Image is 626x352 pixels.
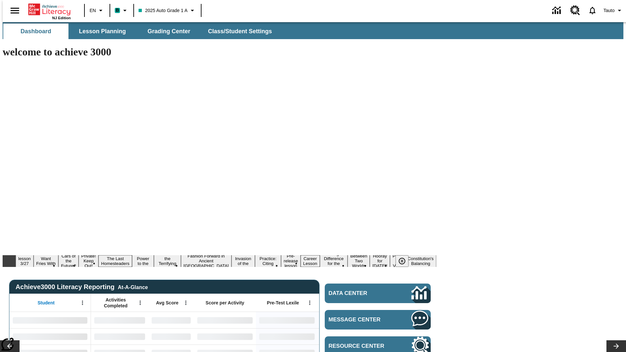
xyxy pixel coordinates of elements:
[301,255,320,267] button: Slide 12 Career Lesson
[3,46,436,58] h1: welcome to achieve 3000
[90,7,96,14] span: EN
[329,290,390,297] span: Data Center
[16,250,34,272] button: Slide 1 Test lesson 3/27 en
[112,5,131,16] button: Boost Class color is teal. Change class color
[208,28,272,35] span: Class/Student Settings
[79,28,126,35] span: Lesson Planning
[78,298,87,308] button: Open Menu
[305,298,315,308] button: Open Menu
[37,300,54,306] span: Student
[206,300,245,306] span: Score per Activity
[3,23,278,39] div: SubNavbar
[98,255,132,267] button: Slide 5 The Last Homesteaders
[70,23,135,39] button: Lesson Planning
[329,343,392,349] span: Resource Center
[28,3,71,16] a: Home
[370,253,390,269] button: Slide 15 Hooray for Constitution Day!
[181,298,191,308] button: Open Menu
[348,253,370,269] button: Slide 14 Between Two Worlds
[148,328,194,345] div: No Data,
[566,2,584,19] a: Resource Center, Will open in new tab
[5,1,24,20] button: Open side menu
[395,255,415,267] div: Pause
[21,28,51,35] span: Dashboard
[58,253,79,269] button: Slide 3 Cars of the Future?
[34,250,59,272] button: Slide 2 Do You Want Fries With That?
[91,312,148,328] div: No Data,
[548,2,566,20] a: Data Center
[203,23,277,39] button: Class/Student Settings
[116,6,119,14] span: B
[135,298,145,308] button: Open Menu
[320,250,348,272] button: Slide 13 Making a Difference for the Planet
[267,300,299,306] span: Pre-Test Lexile
[181,253,231,269] button: Slide 8 Fashion Forward in Ancient Rome
[28,2,71,20] div: Home
[94,297,137,309] span: Activities Completed
[136,5,199,16] button: Class: 2025 Auto Grade 1 A, Select your class
[147,28,190,35] span: Grading Center
[148,312,194,328] div: No Data,
[91,328,148,345] div: No Data,
[3,22,623,39] div: SubNavbar
[281,253,301,269] button: Slide 11 Pre-release lesson
[604,7,615,14] span: Tauto
[136,23,201,39] button: Grading Center
[156,300,178,306] span: Avg Score
[405,250,436,272] button: Slide 17 The Constitution's Balancing Act
[329,316,392,323] span: Message Center
[16,283,148,291] span: Achieve3000 Literacy Reporting
[231,250,255,272] button: Slide 9 The Invasion of the Free CD
[139,7,187,14] span: 2025 Auto Grade 1 A
[87,5,108,16] button: Language: EN, Select a language
[325,310,431,330] a: Message Center
[79,253,98,269] button: Slide 4 Private! Keep Out!
[606,340,626,352] button: Lesson carousel, Next
[132,250,154,272] button: Slide 6 Solar Power to the People
[584,2,601,19] a: Notifications
[52,16,71,20] span: NJ Edition
[154,250,181,272] button: Slide 7 Attack of the Terrifying Tomatoes
[118,283,148,290] div: At-A-Glance
[325,284,431,303] a: Data Center
[3,23,68,39] button: Dashboard
[395,255,409,267] button: Pause
[601,5,626,16] button: Profile/Settings
[390,253,405,269] button: Slide 16 Point of View
[255,250,281,272] button: Slide 10 Mixed Practice: Citing Evidence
